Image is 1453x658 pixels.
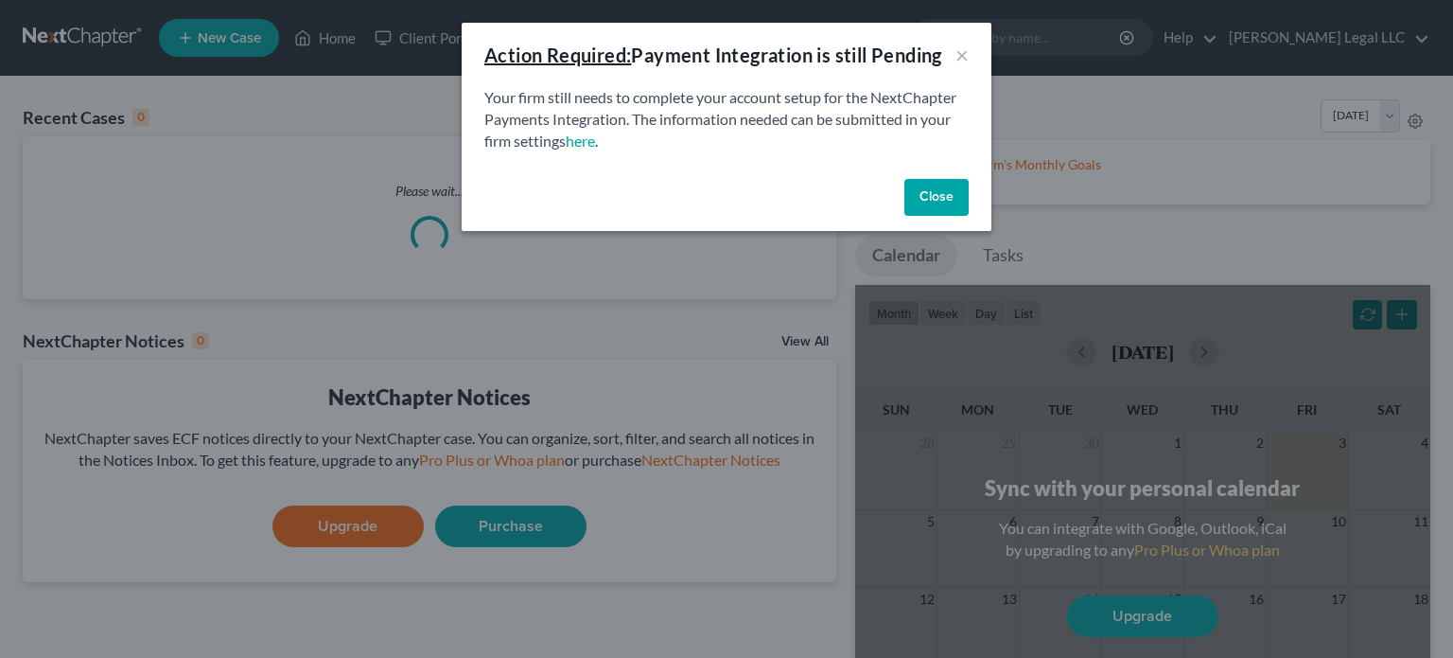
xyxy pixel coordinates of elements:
u: Action Required: [484,44,631,66]
div: Payment Integration is still Pending [484,42,942,68]
button: × [955,44,969,66]
button: Close [904,179,969,217]
p: Your firm still needs to complete your account setup for the NextChapter Payments Integration. Th... [484,87,969,152]
a: here [566,132,595,150]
